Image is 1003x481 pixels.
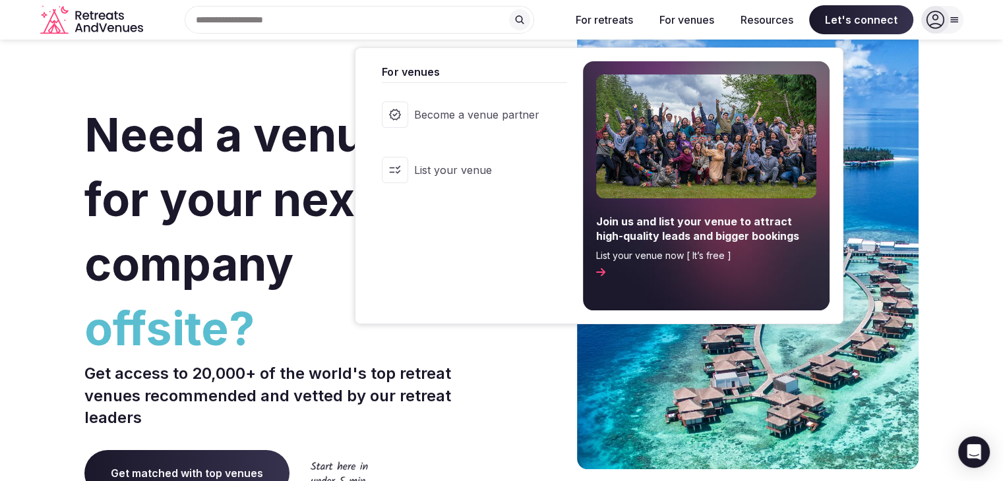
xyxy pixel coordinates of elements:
[730,5,804,34] button: Resources
[84,362,497,429] p: Get access to 20,000+ of the world's top retreat venues recommended and vetted by our retreat lea...
[596,214,816,244] span: Join us and list your venue to attract high-quality leads and bigger bookings
[413,107,539,122] span: Become a venue partner
[583,61,830,310] a: Join us and list your venue to attract high-quality leads and bigger bookingsList your venue now ...
[369,144,566,196] a: List your venue
[382,64,566,80] span: For venues
[596,74,816,198] img: For venues
[369,88,566,141] a: Become a venue partner
[565,5,644,34] button: For retreats
[413,163,539,177] span: List your venue
[596,249,816,262] span: List your venue now [ It’s free ]
[84,107,392,292] span: Need a venue for your next company
[958,436,990,468] div: Open Intercom Messenger
[84,297,497,361] span: offsite?
[40,5,146,35] svg: Retreats and Venues company logo
[649,5,725,34] button: For venues
[809,5,913,34] span: Let's connect
[40,5,146,35] a: Visit the homepage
